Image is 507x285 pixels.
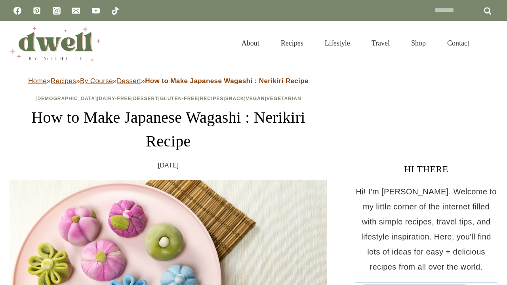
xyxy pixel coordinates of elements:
[99,96,131,101] a: Dairy-Free
[436,29,480,57] a: Contact
[10,106,327,153] h1: How to Make Japanese Wagashi : Nerikiri Recipe
[400,29,436,57] a: Shop
[80,77,113,85] a: By Course
[28,77,47,85] a: Home
[160,96,198,101] a: Gluten-Free
[225,96,244,101] a: Snack
[68,3,84,19] a: Email
[35,96,301,101] span: | | | | | | |
[88,3,104,19] a: YouTube
[107,3,123,19] a: TikTok
[355,162,497,176] h3: HI THERE
[145,77,309,85] strong: How to Make Japanese Wagashi : Nerikiri Recipe
[246,96,265,101] a: Vegan
[484,36,497,50] button: View Search Form
[10,3,25,19] a: Facebook
[133,96,158,101] a: Dessert
[267,96,301,101] a: Vegetarian
[10,25,101,61] img: DWELL by michelle
[117,77,141,85] a: Dessert
[200,96,224,101] a: Recipes
[158,160,179,171] time: [DATE]
[49,3,65,19] a: Instagram
[231,29,270,57] a: About
[361,29,400,57] a: Travel
[270,29,314,57] a: Recipes
[29,3,45,19] a: Pinterest
[355,184,497,274] p: Hi! I'm [PERSON_NAME]. Welcome to my little corner of the internet filled with simple recipes, tr...
[231,29,480,57] nav: Primary Navigation
[314,29,361,57] a: Lifestyle
[35,96,97,101] a: [DEMOGRAPHIC_DATA]
[28,77,309,85] span: » » » »
[51,77,76,85] a: Recipes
